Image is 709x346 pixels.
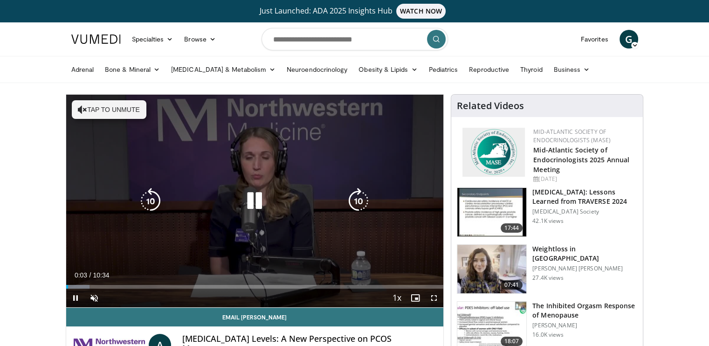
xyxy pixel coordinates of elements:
div: [DATE] [533,175,635,183]
a: [MEDICAL_DATA] & Metabolism [165,60,281,79]
a: Email [PERSON_NAME] [66,308,444,326]
p: [PERSON_NAME] [PERSON_NAME] [532,265,637,272]
a: Business [548,60,596,79]
a: 07:41 Weightloss in [GEOGRAPHIC_DATA] [PERSON_NAME] [PERSON_NAME] 27.4K views [457,244,637,294]
p: [MEDICAL_DATA] Society [532,208,637,215]
a: Just Launched: ADA 2025 Insights HubWATCH NOW [73,4,637,19]
p: 16.0K views [532,331,563,339]
input: Search topics, interventions [262,28,448,50]
a: G [620,30,638,48]
a: 17:44 [MEDICAL_DATA]: Lessons Learned from TRAVERSE 2024 [MEDICAL_DATA] Society 42.1K views [457,187,637,237]
p: 42.1K views [532,217,563,225]
video-js: Video Player [66,95,444,308]
a: Favorites [575,30,614,48]
h4: Related Videos [457,100,524,111]
button: Tap to unmute [72,100,146,119]
a: Thyroid [515,60,548,79]
a: Bone & Mineral [99,60,165,79]
img: VuMedi Logo [71,35,121,44]
span: 07:41 [501,280,523,290]
a: Neuroendocrinology [281,60,353,79]
img: 9983fed1-7565-45be-8934-aef1103ce6e2.150x105_q85_crop-smart_upscale.jpg [457,245,526,293]
p: 27.4K views [532,274,563,282]
a: Mid-Atlantic Society of Endocrinologists (MASE) [533,128,611,144]
span: 17:44 [501,223,523,233]
a: Mid-Atlantic Society of Endocrinologists 2025 Annual Meeting [533,145,629,174]
button: Fullscreen [425,289,443,307]
h3: The Inhibited Orgasm Response of Menopause [532,301,637,320]
span: / [89,271,91,279]
a: Pediatrics [423,60,464,79]
h3: [MEDICAL_DATA]: Lessons Learned from TRAVERSE 2024 [532,187,637,206]
span: 10:34 [93,271,109,279]
a: Reproductive [463,60,515,79]
a: Obesity & Lipids [353,60,423,79]
a: Adrenal [66,60,100,79]
span: 18:07 [501,337,523,346]
button: Unmute [85,289,103,307]
span: WATCH NOW [396,4,446,19]
div: Progress Bar [66,285,444,289]
a: Browse [179,30,221,48]
a: Specialties [126,30,179,48]
img: f382488c-070d-4809-84b7-f09b370f5972.png.150x105_q85_autocrop_double_scale_upscale_version-0.2.png [462,128,525,177]
button: Pause [66,289,85,307]
p: [PERSON_NAME] [532,322,637,329]
button: Playback Rate [387,289,406,307]
h3: Weightloss in [GEOGRAPHIC_DATA] [532,244,637,263]
img: 1317c62a-2f0d-4360-bee0-b1bff80fed3c.150x105_q85_crop-smart_upscale.jpg [457,188,526,236]
span: 0:03 [75,271,87,279]
button: Enable picture-in-picture mode [406,289,425,307]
